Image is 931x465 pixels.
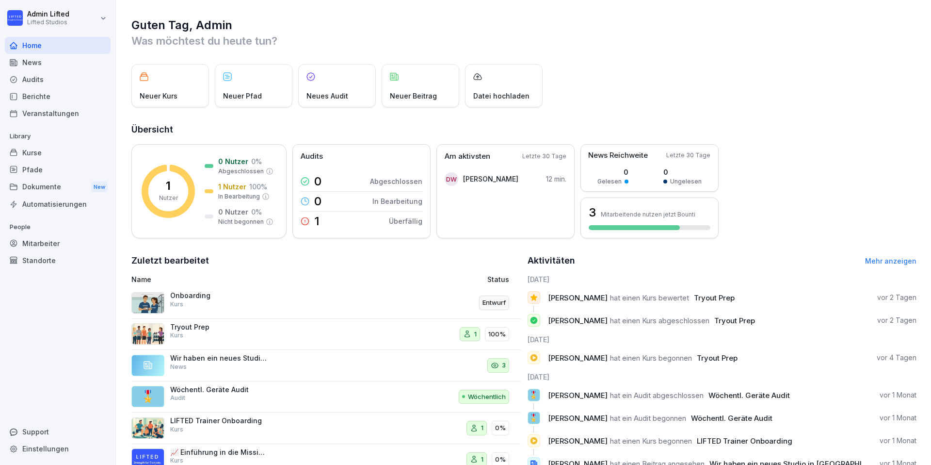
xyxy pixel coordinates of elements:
p: Überfällig [389,216,422,226]
span: [PERSON_NAME] [548,391,608,400]
span: hat einen Kurs begonnen [610,353,692,363]
a: 🎖️Wöchentl. Geräte AuditAuditWöchentlich [131,382,521,413]
p: 0 [314,176,321,187]
a: Tryout PrepKurs1100% [131,319,521,350]
p: Neuer Kurs [140,91,177,101]
div: Einstellungen [5,440,111,457]
p: 0 [663,167,702,177]
p: vor 1 Monat [880,436,916,446]
p: 0% [495,423,506,433]
p: Audit [170,394,185,402]
span: Wöchentl. Geräte Audit [691,414,772,423]
p: 100 % [249,182,267,192]
p: Name [131,274,375,284]
p: Nicht begonnen [218,217,264,226]
p: Ungelesen [670,177,702,186]
p: In Bearbeitung [372,196,422,206]
p: Abgeschlossen [218,167,264,176]
p: 0 Nutzer [218,207,248,217]
p: 3 [502,361,506,370]
h3: 3 [589,204,596,221]
h2: Aktivitäten [528,254,575,267]
a: Audits [5,71,111,88]
img: z7gfpxrptx6cqmiflon129uz.png [131,417,164,439]
p: Admin Lifted [27,10,69,18]
a: Veranstaltungen [5,105,111,122]
span: [PERSON_NAME] [548,316,608,325]
div: Support [5,423,111,440]
a: Mitarbeiter [5,235,111,252]
img: v6sdlusxf7s9a3nlk1gdefi0.png [131,323,164,345]
p: vor 1 Monat [880,390,916,400]
p: Gelesen [597,177,622,186]
span: hat ein Audit abgeschlossen [610,391,704,400]
span: Wöchentl. Geräte Audit [708,391,790,400]
p: Wir haben ein neues Studio in [GEOGRAPHIC_DATA] gelauncht [170,354,267,363]
a: Home [5,37,111,54]
p: Datei hochladen [473,91,530,101]
p: Nutzer [159,194,178,202]
p: Kurs [170,456,183,465]
div: DW [445,172,458,186]
span: hat einen Kurs abgeschlossen [610,316,709,325]
p: Kurs [170,331,183,340]
p: 0 Nutzer [218,156,248,166]
p: 🎖️ [141,388,155,405]
h6: [DATE] [528,372,917,382]
p: Audits [301,151,323,162]
p: Kurs [170,425,183,434]
a: Kurse [5,144,111,161]
p: Letzte 30 Tage [522,152,566,161]
a: Wir haben ein neues Studio in [GEOGRAPHIC_DATA] gelaunchtNews3 [131,350,521,382]
p: vor 4 Tagen [877,353,916,363]
a: Berichte [5,88,111,105]
span: Tryout Prep [697,353,738,363]
p: 🎖️ [529,388,538,402]
p: Mitarbeitende nutzen jetzt Bounti [601,211,695,218]
p: Library [5,129,111,144]
span: Tryout Prep [714,316,755,325]
p: 0 [597,167,628,177]
div: New [91,182,108,193]
span: hat einen Kurs bewertet [610,293,689,302]
p: 1 [481,423,483,433]
p: 0 [314,196,321,207]
p: People [5,219,111,235]
span: [PERSON_NAME] [548,293,608,302]
p: Lifted Studios [27,19,69,26]
a: LIFTED Trainer OnboardingKurs10% [131,413,521,444]
a: OnboardingKursEntwurf [131,287,521,319]
p: 1 [474,330,477,339]
p: Neuer Pfad [223,91,262,101]
a: Mehr anzeigen [865,257,916,265]
div: Standorte [5,252,111,269]
a: Automatisierungen [5,196,111,213]
span: hat ein Audit begonnen [610,414,686,423]
h2: Zuletzt bearbeitet [131,254,521,267]
p: 1 [166,180,171,192]
p: vor 2 Tagen [877,316,916,325]
p: Wöchentlich [468,392,506,402]
div: Pfade [5,161,111,178]
p: 🎖️ [529,411,538,425]
p: Tryout Prep [170,323,267,332]
p: vor 1 Monat [880,413,916,423]
a: DokumenteNew [5,178,111,196]
span: [PERSON_NAME] [548,414,608,423]
h1: Guten Tag, Admin [131,17,916,33]
span: [PERSON_NAME] [548,353,608,363]
p: 0 % [251,207,262,217]
p: Kurs [170,300,183,309]
p: News [170,363,187,371]
p: Was möchtest du heute tun? [131,33,916,49]
p: 1 [314,216,320,227]
p: 1 [481,455,483,465]
span: LIFTED Trainer Onboarding [697,436,792,446]
span: hat einen Kurs begonnen [610,436,692,446]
